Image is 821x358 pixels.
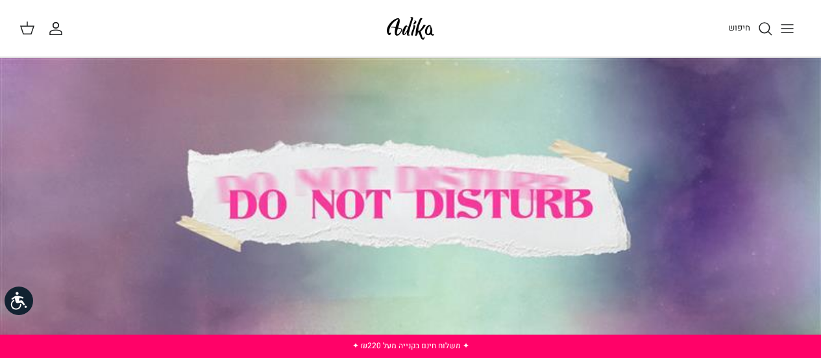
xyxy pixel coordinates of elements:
button: Toggle menu [773,14,802,43]
a: ✦ משלוח חינם בקנייה מעל ₪220 ✦ [352,340,469,352]
span: חיפוש [728,21,750,34]
a: חיפוש [728,21,773,36]
img: Adika IL [383,13,438,44]
a: החשבון שלי [48,21,69,36]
